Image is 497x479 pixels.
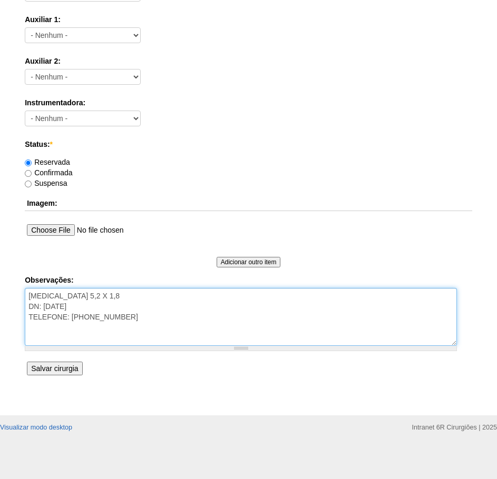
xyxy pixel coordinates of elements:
[25,196,472,211] th: Imagem:
[27,362,82,375] input: Salvar cirurgia
[412,422,497,433] div: Intranet 6R Cirurgiões | 2025
[25,168,72,177] label: Confirmada
[25,158,70,166] label: Reservada
[25,97,472,108] label: Instrumentadora:
[50,140,53,148] span: Este campo é obrigatório.
[25,179,67,187] label: Suspensa
[25,181,32,187] input: Suspensa
[25,275,472,285] label: Observações:
[25,139,472,149] label: Status:
[25,14,472,25] label: Auxiliar 1:
[25,170,32,177] input: Confirmada
[217,257,281,267] input: Adicionar outro item
[25,159,32,166] input: Reservada
[25,56,472,66] label: Auxiliar 2:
